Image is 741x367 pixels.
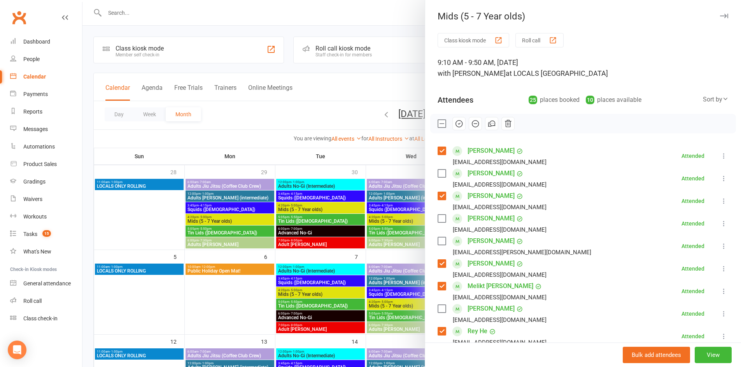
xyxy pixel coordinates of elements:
div: Roll call [23,298,42,304]
div: Reports [23,108,42,115]
div: Attended [681,153,704,159]
button: Bulk add attendees [623,347,690,363]
a: [PERSON_NAME] [468,145,515,157]
a: Class kiosk mode [10,310,82,327]
button: Class kiosk mode [438,33,509,47]
span: with [PERSON_NAME] [438,69,506,77]
a: Product Sales [10,156,82,173]
a: Melikt [PERSON_NAME] [468,280,533,292]
div: Attended [681,198,704,204]
div: Attended [681,311,704,316]
button: Roll call [515,33,564,47]
div: People [23,56,40,62]
div: Calendar [23,73,46,80]
div: 10 [586,96,594,104]
div: places booked [529,94,580,105]
div: [EMAIL_ADDRESS][DOMAIN_NAME] [453,225,547,235]
a: Workouts [10,208,82,225]
button: View [695,347,732,363]
a: Clubworx [9,8,29,27]
div: Attended [681,176,704,181]
a: [PERSON_NAME] [468,167,515,180]
a: Roll call [10,292,82,310]
a: [PERSON_NAME] [468,257,515,270]
div: Payments [23,91,48,97]
div: Messages [23,126,48,132]
div: Gradings [23,178,46,185]
div: Class check-in [23,315,58,322]
div: Attendees [438,94,473,105]
span: at LOCALS [GEOGRAPHIC_DATA] [506,69,608,77]
div: Attended [681,221,704,226]
a: People [10,51,82,68]
a: [PERSON_NAME] [468,190,515,202]
div: Attended [681,334,704,339]
div: General attendance [23,280,71,287]
a: Payments [10,86,82,103]
div: Product Sales [23,161,57,167]
div: Open Intercom Messenger [8,341,26,359]
div: Workouts [23,213,47,220]
a: Messages [10,121,82,138]
div: Waivers [23,196,42,202]
a: [PERSON_NAME] [468,212,515,225]
div: Mids (5 - 7 Year olds) [425,11,741,22]
a: General attendance kiosk mode [10,275,82,292]
a: Tasks 15 [10,225,82,243]
div: [EMAIL_ADDRESS][DOMAIN_NAME] [453,202,547,212]
a: Reports [10,103,82,121]
a: What's New [10,243,82,260]
span: 15 [42,230,51,237]
div: What's New [23,248,51,255]
a: Waivers [10,190,82,208]
a: Automations [10,138,82,156]
div: Attended [681,243,704,249]
div: Automations [23,143,55,150]
a: Rey He [468,325,487,337]
div: places available [586,94,641,105]
div: [EMAIL_ADDRESS][DOMAIN_NAME] [453,180,547,190]
div: [EMAIL_ADDRESS][DOMAIN_NAME] [453,337,547,348]
a: [PERSON_NAME] [468,235,515,247]
div: Attended [681,266,704,271]
div: Sort by [703,94,729,105]
a: Dashboard [10,33,82,51]
div: [EMAIL_ADDRESS][DOMAIN_NAME] [453,270,547,280]
div: 9:10 AM - 9:50 AM, [DATE] [438,57,729,79]
div: [EMAIL_ADDRESS][DOMAIN_NAME] [453,315,547,325]
div: [EMAIL_ADDRESS][DOMAIN_NAME] [453,292,547,302]
div: Attended [681,288,704,294]
div: [EMAIL_ADDRESS][DOMAIN_NAME] [453,157,547,167]
div: [EMAIL_ADDRESS][PERSON_NAME][DOMAIN_NAME] [453,247,591,257]
div: Dashboard [23,38,50,45]
div: 25 [529,96,537,104]
div: Tasks [23,231,37,237]
a: [PERSON_NAME] [468,302,515,315]
a: Calendar [10,68,82,86]
a: Gradings [10,173,82,190]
